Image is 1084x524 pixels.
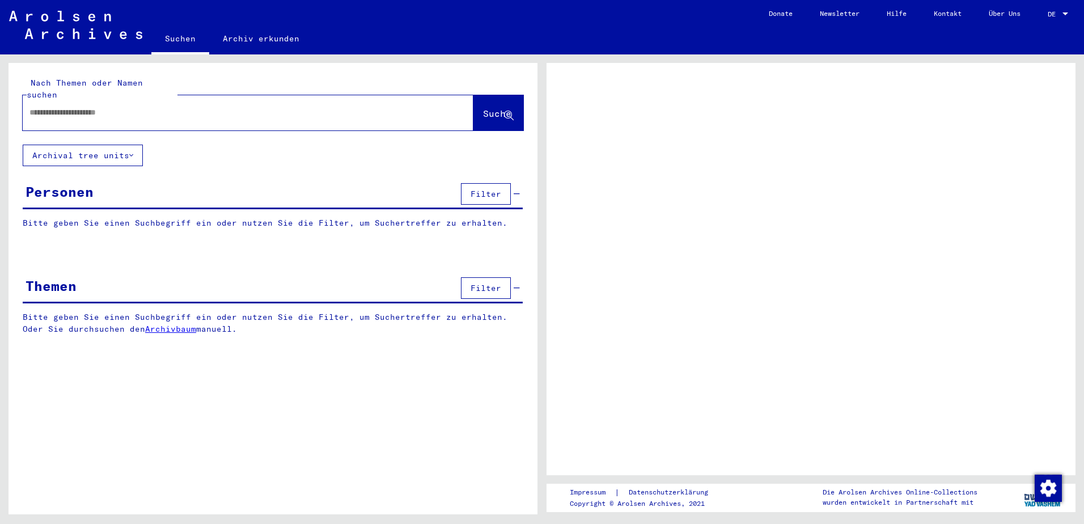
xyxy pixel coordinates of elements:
div: Personen [26,181,94,202]
p: Die Arolsen Archives Online-Collections [823,487,977,497]
a: Suchen [151,25,209,54]
div: Zustimmung ändern [1034,474,1061,501]
img: yv_logo.png [1022,483,1064,512]
a: Datenschutzerklärung [620,487,722,498]
button: Archival tree units [23,145,143,166]
img: Arolsen_neg.svg [9,11,142,39]
div: Themen [26,276,77,296]
mat-label: Nach Themen oder Namen suchen [27,78,143,100]
p: Bitte geben Sie einen Suchbegriff ein oder nutzen Sie die Filter, um Suchertreffer zu erhalten. O... [23,311,523,335]
div: | [570,487,722,498]
span: Filter [471,189,501,199]
button: Suche [473,95,523,130]
span: Suche [483,108,511,119]
span: DE [1048,10,1060,18]
button: Filter [461,183,511,205]
button: Filter [461,277,511,299]
p: Copyright © Arolsen Archives, 2021 [570,498,722,509]
a: Archiv erkunden [209,25,313,52]
a: Impressum [570,487,615,498]
a: Archivbaum [145,324,196,334]
span: Filter [471,283,501,293]
img: Zustimmung ändern [1035,475,1062,502]
p: wurden entwickelt in Partnerschaft mit [823,497,977,508]
p: Bitte geben Sie einen Suchbegriff ein oder nutzen Sie die Filter, um Suchertreffer zu erhalten. [23,217,523,229]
